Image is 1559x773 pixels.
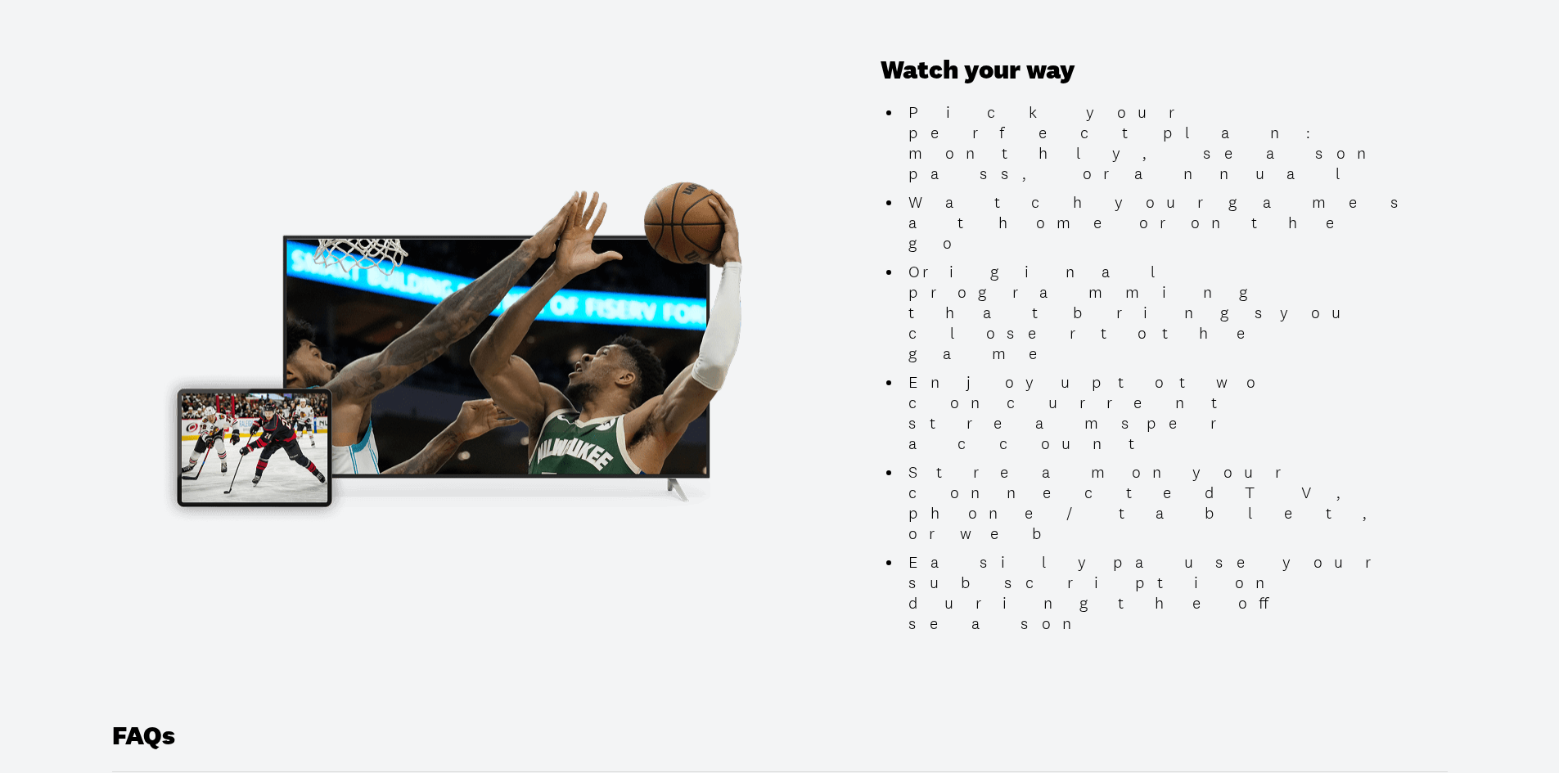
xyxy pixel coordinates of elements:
li: Original programming that brings you closer to the game [902,262,1413,364]
li: Stream on your connected TV, phone/tablet, or web [902,462,1413,544]
h1: FAQs [112,721,1448,771]
li: Watch your games at home or on the go [902,192,1413,254]
li: Easily pause your subscription during the off season [902,552,1413,634]
li: Enjoy up to two concurrent streams per account [902,372,1413,454]
img: Promotional Image [146,164,804,533]
li: Pick your perfect plan: monthly, season pass, or annual [902,102,1413,184]
h3: Watch your way [881,55,1413,86]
